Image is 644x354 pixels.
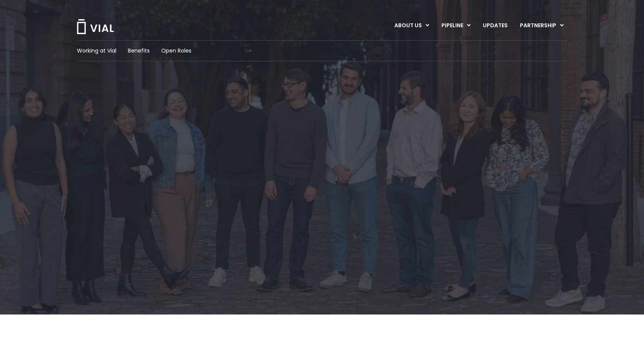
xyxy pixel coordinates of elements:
img: Vial Logo [76,19,114,34]
a: ABOUT USMenu Toggle [388,19,435,32]
a: PARTNERSHIPMenu Toggle [514,19,570,32]
a: Working at Vial [77,47,116,55]
a: UPDATES [477,19,513,32]
a: Open Roles [161,47,191,55]
a: PIPELINEMenu Toggle [435,19,476,32]
a: Benefits [128,47,150,55]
